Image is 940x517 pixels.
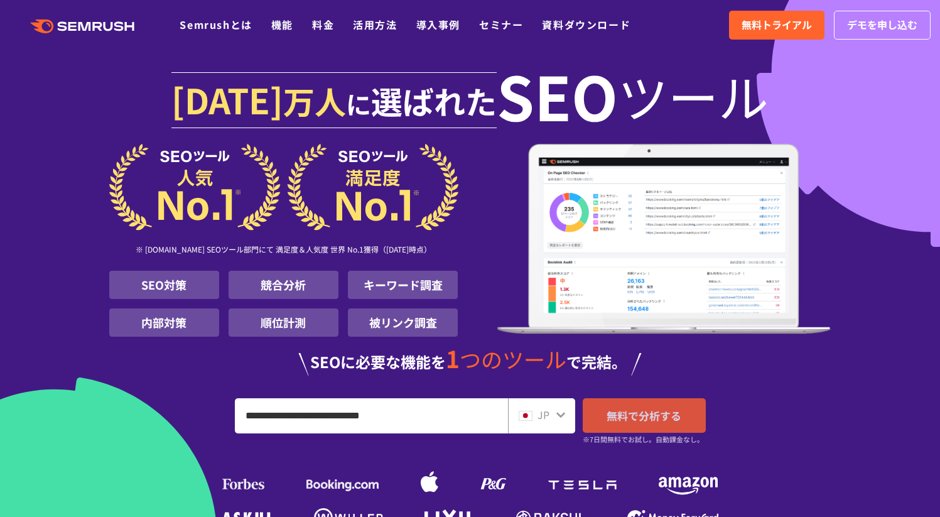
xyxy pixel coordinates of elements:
[171,74,283,124] span: [DATE]
[109,271,219,299] li: SEO対策
[416,17,460,32] a: 導入事例
[180,17,252,32] a: Semrushとは
[742,17,812,33] span: 無料トライアル
[834,11,931,40] a: デモを申し込む
[607,408,681,423] span: 無料で分析する
[542,17,630,32] a: 資料ダウンロード
[109,231,458,271] div: ※ [DOMAIN_NAME] SEOツール部門にて 満足度＆人気度 世界 No.1獲得（[DATE]時点）
[353,17,397,32] a: 活用方法
[283,78,346,123] span: 万人
[618,70,769,121] span: ツール
[229,308,338,337] li: 順位計測
[346,85,371,122] span: に
[312,17,334,32] a: 料金
[371,78,497,123] span: 選ばれた
[271,17,293,32] a: 機能
[847,17,917,33] span: デモを申し込む
[497,70,618,121] span: SEO
[229,271,338,299] li: 競合分析
[460,344,566,374] span: つのツール
[446,341,460,375] span: 1
[348,271,458,299] li: キーワード調査
[729,11,824,40] a: 無料トライアル
[109,308,219,337] li: 内部対策
[348,308,458,337] li: 被リンク調査
[235,399,507,433] input: URL、キーワードを入力してください
[583,433,704,445] small: ※7日間無料でお試し。自動課金なし。
[566,351,627,373] span: で完結。
[109,347,831,376] div: SEOに必要な機能を
[479,17,523,32] a: セミナー
[583,398,706,433] a: 無料で分析する
[538,407,549,422] span: JP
